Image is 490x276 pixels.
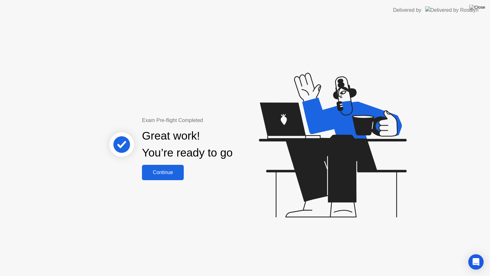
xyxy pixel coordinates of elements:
[393,6,421,14] div: Delivered by
[142,165,184,180] button: Continue
[142,127,233,161] div: Great work! You’re ready to go
[469,5,485,10] img: Close
[142,117,274,124] div: Exam Pre-flight Completed
[144,170,182,175] div: Continue
[425,6,479,14] img: Delivered by Rosalyn
[468,254,484,270] div: Open Intercom Messenger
